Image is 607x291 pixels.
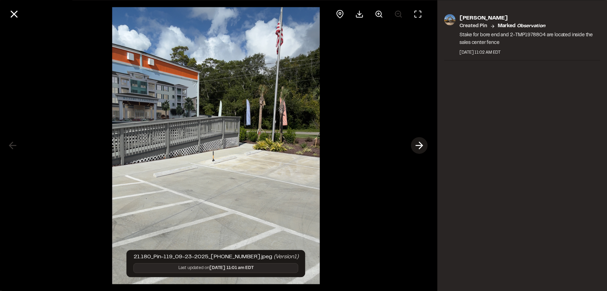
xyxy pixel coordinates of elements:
[498,22,545,30] p: Marked
[460,22,487,30] p: Created Pin
[410,6,426,22] button: Toggle Fullscreen
[6,6,22,22] button: Close modal
[371,6,388,22] button: Zoom in
[460,49,600,56] div: [DATE] 11:02 AM EDT
[460,31,600,47] p: Stake for bore end and 2-TMP1978804 are located inside the sales center fence
[517,24,545,28] em: observation
[411,137,428,154] button: Next photo
[460,14,600,22] p: [PERSON_NAME]
[445,14,456,25] img: photo
[332,6,349,22] div: View pin on map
